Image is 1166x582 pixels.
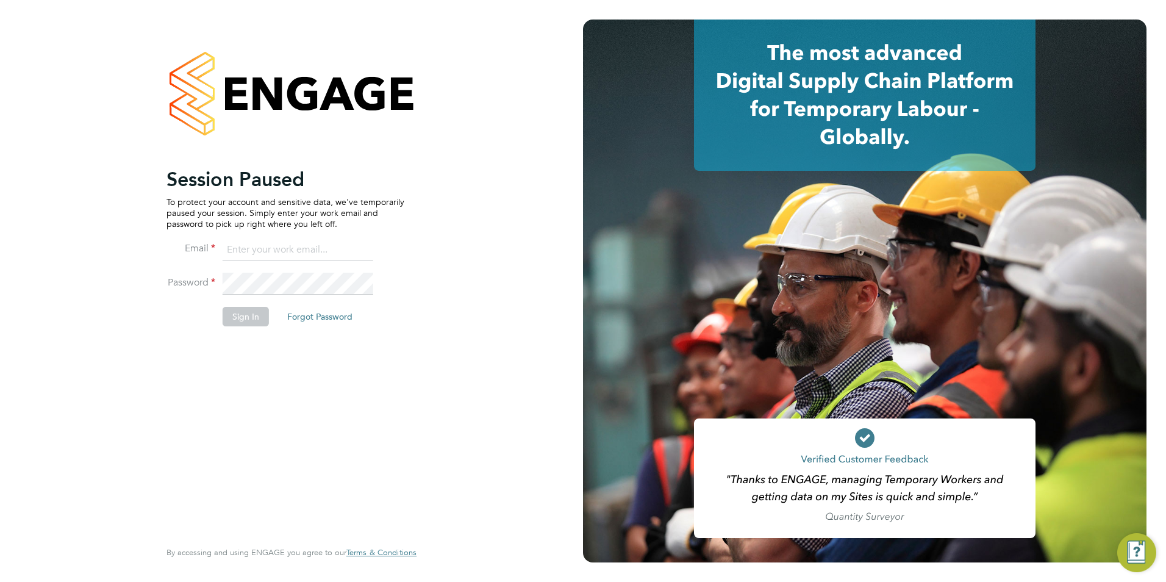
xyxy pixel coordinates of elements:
input: Enter your work email... [223,239,373,261]
label: Password [166,276,215,289]
a: Terms & Conditions [346,548,417,558]
span: By accessing and using ENGAGE you agree to our [166,547,417,558]
button: Forgot Password [277,307,362,326]
button: Sign In [223,307,269,326]
h2: Session Paused [166,167,404,192]
button: Engage Resource Center [1117,533,1156,572]
p: To protect your account and sensitive data, we've temporarily paused your session. Simply enter y... [166,196,404,230]
label: Email [166,242,215,255]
